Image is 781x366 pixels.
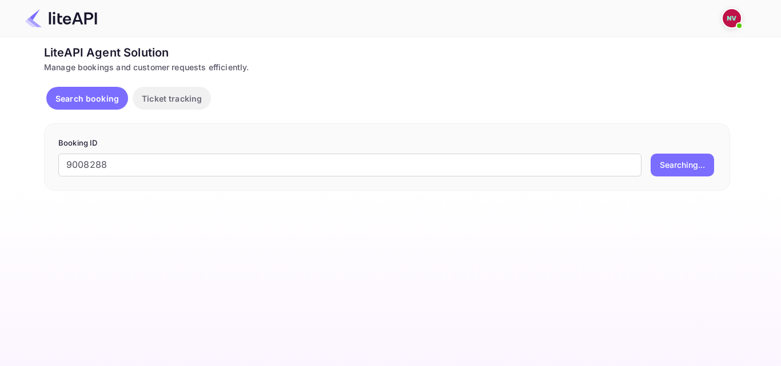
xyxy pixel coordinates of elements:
[58,138,716,149] p: Booking ID
[55,92,119,104] p: Search booking
[44,44,730,61] div: LiteAPI Agent Solution
[25,9,97,27] img: LiteAPI Logo
[44,61,730,73] div: Manage bookings and customer requests efficiently.
[142,92,202,104] p: Ticket tracking
[58,154,641,176] input: Enter Booking ID (e.g., 63782194)
[723,9,741,27] img: Nicholas Valbusa
[651,154,714,176] button: Searching...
